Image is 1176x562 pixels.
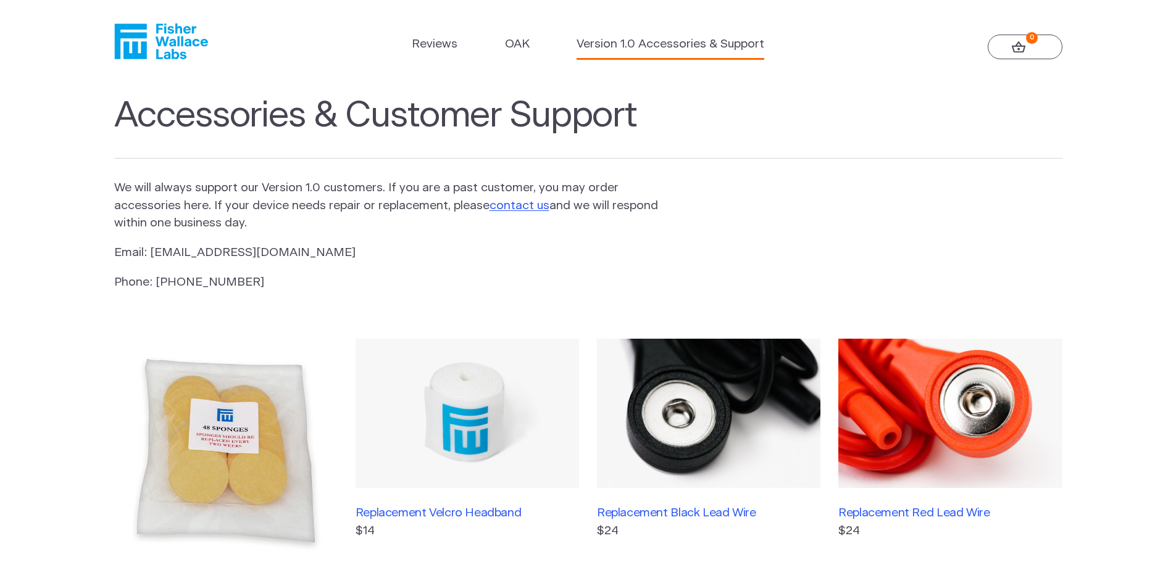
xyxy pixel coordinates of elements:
h3: Replacement Red Lead Wire [838,506,1062,520]
h1: Accessories & Customer Support [114,95,1062,159]
p: $24 [597,523,820,540]
h3: Replacement Velcro Headband [356,506,579,520]
p: Email: [EMAIL_ADDRESS][DOMAIN_NAME] [114,244,660,262]
img: Replacement Velcro Headband [356,339,579,488]
a: 0 [988,35,1062,59]
h3: Replacement Black Lead Wire [597,506,820,520]
strong: 0 [1026,32,1038,44]
img: Replacement Red Lead Wire [838,339,1062,488]
p: $14 [356,523,579,540]
p: $24 [838,523,1062,540]
a: Fisher Wallace [114,23,208,59]
a: contact us [490,200,549,212]
a: Reviews [412,36,457,54]
img: Replacement Black Lead Wire [597,339,820,488]
p: Phone: [PHONE_NUMBER] [114,274,660,292]
a: Version 1.0 Accessories & Support [577,36,764,54]
img: Extra Fisher Wallace Sponges (48 pack) [114,339,338,562]
p: We will always support our Version 1.0 customers. If you are a past customer, you may order acces... [114,180,660,233]
a: OAK [505,36,530,54]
